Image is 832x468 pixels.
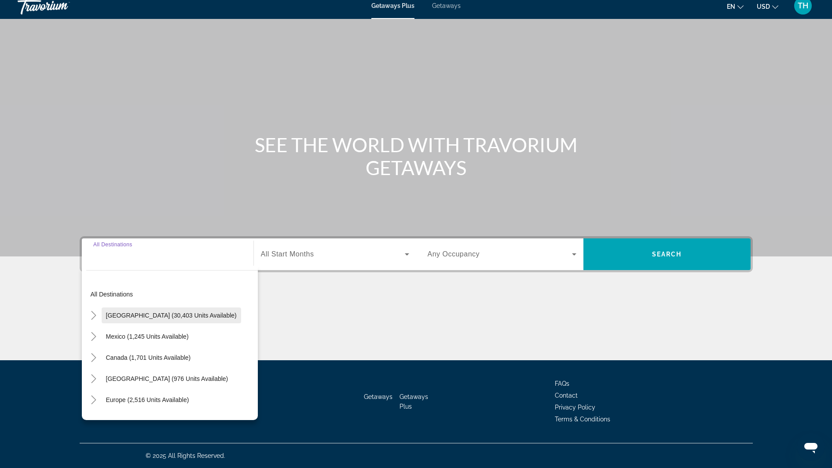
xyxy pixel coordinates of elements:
[102,329,193,344] button: Mexico (1,245 units available)
[93,241,132,247] span: All Destinations
[106,354,191,361] span: Canada (1,701 units available)
[555,404,595,411] a: Privacy Policy
[261,250,314,258] span: All Start Months
[86,350,102,366] button: Toggle Canada (1,701 units available)
[102,371,233,387] button: [GEOGRAPHIC_DATA] (976 units available)
[727,3,735,10] span: en
[400,393,428,410] a: Getaways Plus
[86,286,258,302] button: All destinations
[797,433,825,461] iframe: Button to launch messaging window
[106,312,237,319] span: [GEOGRAPHIC_DATA] (30,403 units available)
[555,392,578,399] a: Contact
[102,307,241,323] button: [GEOGRAPHIC_DATA] (30,403 units available)
[82,238,751,270] div: Search widget
[798,1,808,10] span: TH
[428,250,480,258] span: Any Occupancy
[106,375,228,382] span: [GEOGRAPHIC_DATA] (976 units available)
[102,350,195,366] button: Canada (1,701 units available)
[555,416,610,423] a: Terms & Conditions
[86,329,102,344] button: Toggle Mexico (1,245 units available)
[86,371,102,387] button: Toggle Caribbean & Atlantic Islands (976 units available)
[432,2,461,9] a: Getaways
[86,413,102,429] button: Toggle Australia (207 units available)
[371,2,414,9] a: Getaways Plus
[555,380,569,387] a: FAQs
[102,392,194,408] button: Europe (2,516 units available)
[757,3,770,10] span: USD
[86,308,102,323] button: Toggle United States (30,403 units available)
[652,251,682,258] span: Search
[106,396,189,403] span: Europe (2,516 units available)
[251,133,581,179] h1: SEE THE WORLD WITH TRAVORIUM GETAWAYS
[583,238,751,270] button: Search
[364,393,392,400] a: Getaways
[146,452,225,459] span: © 2025 All Rights Reserved.
[102,413,193,429] button: Australia (207 units available)
[86,392,102,408] button: Toggle Europe (2,516 units available)
[106,333,189,340] span: Mexico (1,245 units available)
[91,291,133,298] span: All destinations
